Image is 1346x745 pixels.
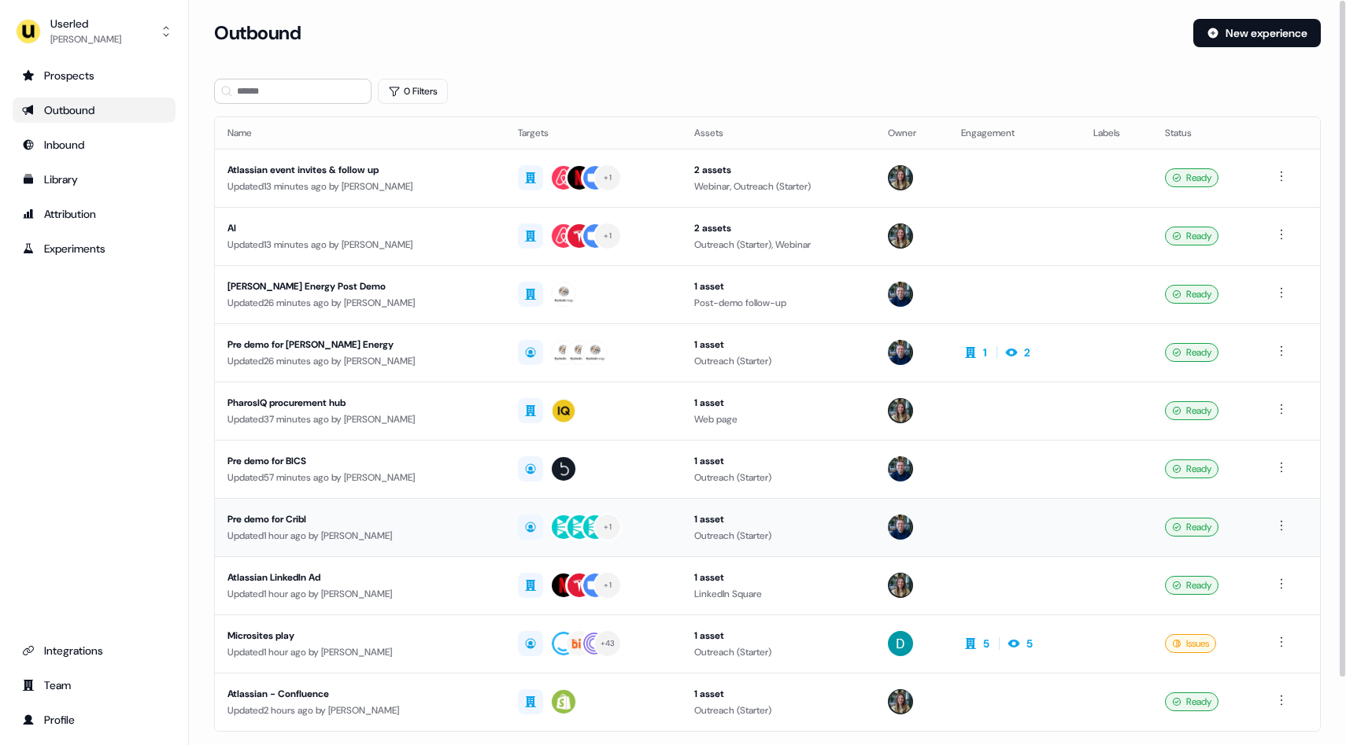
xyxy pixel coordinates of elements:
[604,229,612,243] div: + 1
[1026,636,1033,651] div: 5
[22,171,166,187] div: Library
[694,470,863,485] div: Outreach (Starter)
[694,528,863,544] div: Outreach (Starter)
[1193,19,1321,47] button: New experience
[227,528,493,544] div: Updated 1 hour ago by [PERSON_NAME]
[13,132,176,157] a: Go to Inbound
[694,179,863,194] div: Webinar, Outreach (Starter)
[227,295,493,311] div: Updated 26 minutes ago by [PERSON_NAME]
[1081,117,1152,149] th: Labels
[227,411,493,427] div: Updated 37 minutes ago by [PERSON_NAME]
[888,573,913,598] img: Charlotte
[1165,285,1218,304] div: Ready
[1165,634,1216,653] div: Issues
[227,162,493,178] div: Atlassian event invites & follow up
[694,162,863,178] div: 2 assets
[1152,117,1260,149] th: Status
[694,586,863,602] div: LinkedIn Square
[13,236,176,261] a: Go to experiments
[694,237,863,253] div: Outreach (Starter), Webinar
[214,21,301,45] h3: Outbound
[1165,343,1218,362] div: Ready
[888,282,913,307] img: James
[227,586,493,602] div: Updated 1 hour ago by [PERSON_NAME]
[227,278,493,294] div: [PERSON_NAME] Energy Post Demo
[13,201,176,227] a: Go to attribution
[948,117,1081,149] th: Engagement
[888,514,913,540] img: James
[694,220,863,236] div: 2 assets
[22,677,166,693] div: Team
[604,520,612,534] div: + 1
[1165,518,1218,537] div: Ready
[1165,576,1218,595] div: Ready
[227,237,493,253] div: Updated 13 minutes ago by [PERSON_NAME]
[694,395,863,411] div: 1 asset
[22,68,166,83] div: Prospects
[1165,168,1218,187] div: Ready
[888,165,913,190] img: Charlotte
[694,644,863,660] div: Outreach (Starter)
[13,638,176,663] a: Go to integrations
[22,206,166,222] div: Attribution
[227,628,493,644] div: Microsites play
[888,223,913,249] img: Charlotte
[1165,227,1218,245] div: Ready
[1165,401,1218,420] div: Ready
[22,137,166,153] div: Inbound
[694,411,863,427] div: Web page
[888,340,913,365] img: James
[694,295,863,311] div: Post-demo follow-up
[682,117,875,149] th: Assets
[694,703,863,718] div: Outreach (Starter)
[227,220,493,236] div: AI
[227,179,493,194] div: Updated 13 minutes ago by [PERSON_NAME]
[378,79,448,104] button: 0 Filters
[983,345,987,360] div: 1
[227,511,493,527] div: Pre demo for Cribl
[227,644,493,660] div: Updated 1 hour ago by [PERSON_NAME]
[227,570,493,585] div: Atlassian LinkedIn Ad
[215,117,505,149] th: Name
[694,278,863,294] div: 1 asset
[13,63,176,88] a: Go to prospects
[13,707,176,732] a: Go to profile
[22,241,166,256] div: Experiments
[888,456,913,481] img: James
[505,117,682,149] th: Targets
[694,686,863,702] div: 1 asset
[13,673,176,698] a: Go to team
[983,636,989,651] div: 5
[13,98,176,123] a: Go to outbound experience
[694,570,863,585] div: 1 asset
[22,102,166,118] div: Outbound
[888,689,913,714] img: Charlotte
[1165,692,1218,711] div: Ready
[13,167,176,192] a: Go to templates
[694,628,863,644] div: 1 asset
[694,337,863,352] div: 1 asset
[875,117,948,149] th: Owner
[694,511,863,527] div: 1 asset
[227,703,493,718] div: Updated 2 hours ago by [PERSON_NAME]
[694,453,863,469] div: 1 asset
[604,578,612,592] div: + 1
[601,636,616,651] div: + 43
[1024,345,1030,360] div: 2
[227,337,493,352] div: Pre demo for [PERSON_NAME] Energy
[22,712,166,728] div: Profile
[227,453,493,469] div: Pre demo for BICS
[227,686,493,702] div: Atlassian - Confluence
[888,398,913,423] img: Charlotte
[50,16,121,31] div: Userled
[694,353,863,369] div: Outreach (Starter)
[50,31,121,47] div: [PERSON_NAME]
[1165,459,1218,478] div: Ready
[13,13,176,50] button: Userled[PERSON_NAME]
[22,643,166,658] div: Integrations
[888,631,913,656] img: David
[227,395,493,411] div: PharosIQ procurement hub
[227,470,493,485] div: Updated 57 minutes ago by [PERSON_NAME]
[227,353,493,369] div: Updated 26 minutes ago by [PERSON_NAME]
[604,171,612,185] div: + 1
